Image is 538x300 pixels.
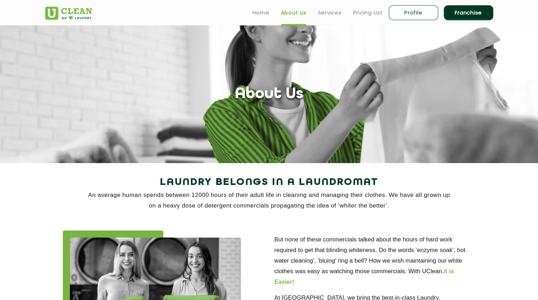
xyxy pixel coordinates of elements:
[235,85,303,103] h1: About Us
[45,174,493,191] h2: Laundry Belongs in a Laundromat
[274,268,454,285] b: it is Easier!
[318,8,342,17] a: Services
[444,5,493,20] a: Franchise
[389,5,438,20] a: Profile
[281,8,307,17] a: About us
[353,8,383,17] a: Pricing List
[45,7,92,20] img: UClean Laundry and Dry Cleaning
[45,190,493,211] p: An average human spends between 12000 hours of their adult life in cleaning and managing their cl...
[253,8,270,17] a: Home
[274,234,476,287] p: But none of these commercials talked about the hours of hard work required to get that blinding w...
